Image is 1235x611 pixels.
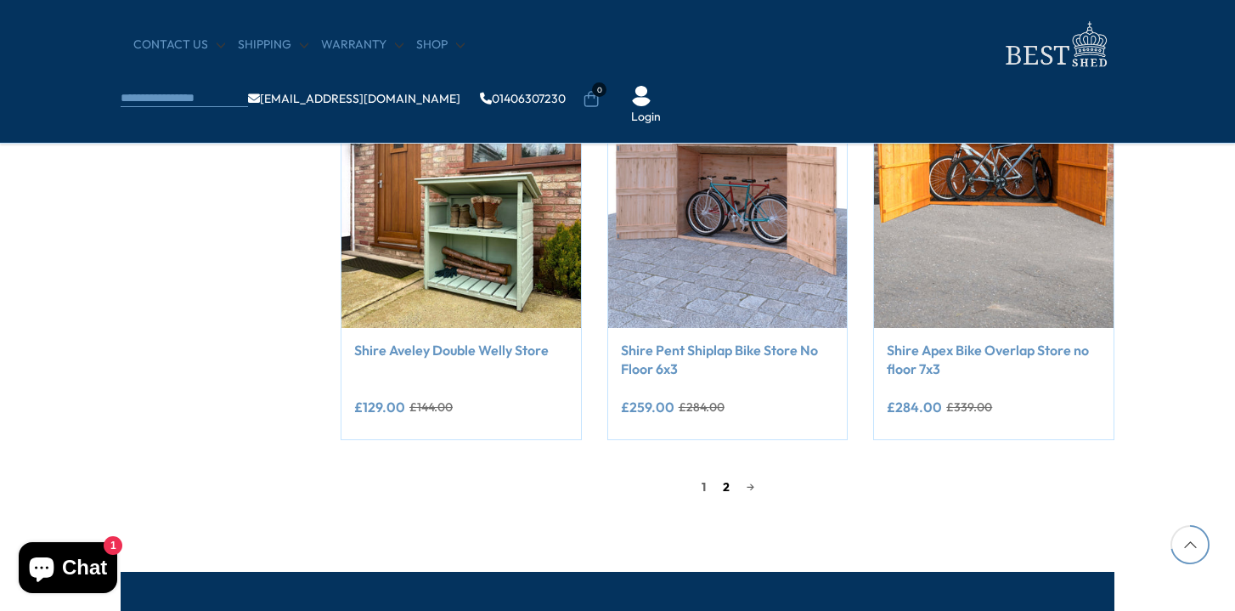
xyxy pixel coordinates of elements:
a: Warranty [321,37,403,54]
a: Login [631,109,661,126]
ins: £284.00 [887,400,942,414]
a: 01406307230 [480,93,566,105]
a: → [738,474,763,500]
span: 1 [693,474,714,500]
a: Shire Aveley Double Welly Store [354,341,568,359]
img: Shire Apex Bike Overlap Store no floor 7x3 - Best Shed [874,88,1114,328]
img: logo [995,17,1114,72]
a: Shipping [238,37,308,54]
a: CONTACT US [133,37,225,54]
inbox-online-store-chat: Shopify online store chat [14,542,122,597]
img: Shire Pent Shiplap Bike Store No Floor 6x3 - Best Shed [608,88,848,328]
a: Shire Apex Bike Overlap Store no floor 7x3 [887,341,1101,379]
del: £339.00 [946,401,992,413]
a: 2 [714,474,738,500]
a: Shire Pent Shiplap Bike Store No Floor 6x3 [621,341,835,379]
span: 0 [592,82,606,97]
ins: £259.00 [621,400,674,414]
ins: £129.00 [354,400,405,414]
img: Shire Aveley Double Welly Store - Best Shed [341,88,581,328]
a: Shop [416,37,465,54]
del: £284.00 [679,401,725,413]
img: User Icon [631,86,651,106]
a: 0 [583,91,600,108]
del: £144.00 [409,401,453,413]
a: [EMAIL_ADDRESS][DOMAIN_NAME] [248,93,460,105]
